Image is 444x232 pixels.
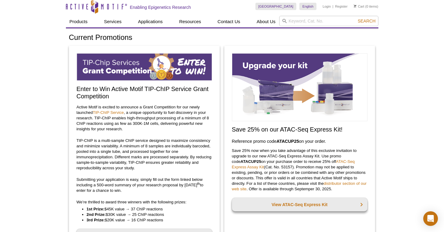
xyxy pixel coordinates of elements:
li: $45K value → 37 ChIP reactions [87,206,206,212]
li: $30K value → 25 ChIP reactions [87,212,206,217]
img: Save on ATAC-Seq Express Assay Kit [232,53,367,121]
div: Open Intercom Messenger [423,211,438,226]
a: Services [100,16,125,27]
h3: Reference promo code on your order. [232,138,367,145]
strong: 3rd Prize: [87,218,105,222]
a: Cart [354,4,364,9]
p: We’re thrilled to award three winners with the following prizes: [77,199,212,205]
img: Your Cart [354,5,356,8]
strong: ATACUP25 [240,159,261,164]
strong: 2nd Prize: [87,212,106,217]
span: Search [358,19,375,23]
li: (0 items) [354,3,378,10]
a: Products [66,16,91,27]
h2: Enter to Win Active Motif TIP-ChIP Service Grant Competition [77,85,212,100]
sup: th [197,181,200,185]
a: English [299,3,316,10]
p: Submitting your application is easy, simply fill out the form linked below including a 500-word s... [77,177,212,193]
h2: Enabling Epigenetics Research [130,5,191,10]
p: Save 25% now when you take advantage of this exclusive invitation to upgrade to our new ATAC-Seq ... [232,148,367,192]
a: About Us [253,16,279,27]
a: TIP-ChIP Service [93,110,124,115]
strong: ATACUP25 [276,139,299,144]
a: View ATAC-Seq Express Kit [232,198,367,211]
strong: 1st Prize: [87,207,105,211]
input: Keyword, Cat. No. [279,16,378,26]
a: Login [323,4,331,9]
button: Search [356,18,377,24]
a: Register [335,4,348,9]
a: [GEOGRAPHIC_DATA] [255,3,297,10]
a: Resources [175,16,205,27]
p: Active Motif is excited to announce a Grant Competition for our newly launched , a unique opportu... [77,104,212,132]
a: Applications [134,16,166,27]
img: TIP-ChIP Service Grant Competition [77,53,212,81]
li: $20K value → 16 ChIP reactions [87,217,206,223]
p: TIP-ChIP is a multi-sample ChIP service designed to maximize consistency and minimize variability... [77,138,212,171]
h1: Current Promotions [69,33,375,42]
a: Contact Us [214,16,244,27]
h2: Save 25% on our ATAC-Seq Express Kit! [232,126,367,133]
